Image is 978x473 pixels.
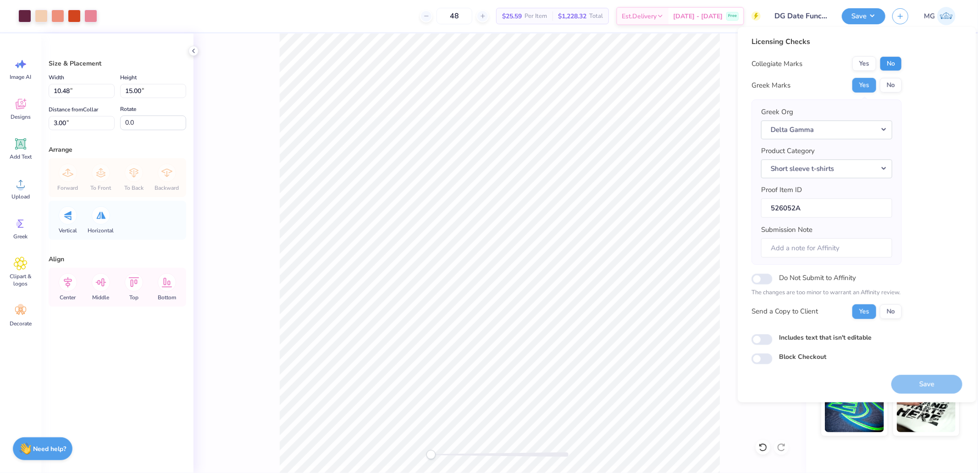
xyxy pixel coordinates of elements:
[33,445,66,453] strong: Need help?
[11,113,31,121] span: Designs
[779,272,856,284] label: Do Not Submit to Affinity
[11,193,30,200] span: Upload
[842,8,885,24] button: Save
[158,294,176,301] span: Bottom
[920,7,960,25] a: MG
[852,304,876,319] button: Yes
[937,7,956,25] img: Michael Galon
[120,104,136,115] label: Rotate
[673,11,723,21] span: [DATE] - [DATE]
[10,73,32,81] span: Image AI
[924,11,935,22] span: MG
[93,294,110,301] span: Middle
[761,185,802,195] label: Proof Item ID
[129,294,138,301] span: Top
[825,386,884,432] img: Glow in the Dark Ink
[49,254,186,264] div: Align
[437,8,472,24] input: – –
[768,7,835,25] input: Untitled Design
[49,72,64,83] label: Width
[751,306,818,317] div: Send a Copy to Client
[728,13,737,19] span: Free
[751,80,790,91] div: Greek Marks
[10,153,32,160] span: Add Text
[880,56,902,71] button: No
[10,320,32,327] span: Decorate
[525,11,547,21] span: Per Item
[761,225,812,235] label: Submission Note
[88,227,114,234] span: Horizontal
[589,11,603,21] span: Total
[880,78,902,93] button: No
[779,352,826,362] label: Block Checkout
[751,36,902,47] div: Licensing Checks
[502,11,522,21] span: $25.59
[426,450,436,459] div: Accessibility label
[852,78,876,93] button: Yes
[761,120,892,139] button: Delta Gamma
[761,146,815,156] label: Product Category
[852,56,876,71] button: Yes
[880,304,902,319] button: No
[779,332,872,342] label: Includes text that isn't editable
[897,386,956,432] img: Water based Ink
[558,11,586,21] span: $1,228.32
[14,233,28,240] span: Greek
[60,294,76,301] span: Center
[49,59,186,68] div: Size & Placement
[751,59,802,69] div: Collegiate Marks
[751,288,902,297] p: The changes are too minor to warrant an Affinity review.
[59,227,77,234] span: Vertical
[761,159,892,178] button: Short sleeve t-shirts
[49,104,98,115] label: Distance from Collar
[622,11,657,21] span: Est. Delivery
[761,238,892,258] input: Add a note for Affinity
[120,72,137,83] label: Height
[49,145,186,154] div: Arrange
[6,273,36,287] span: Clipart & logos
[761,107,793,117] label: Greek Org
